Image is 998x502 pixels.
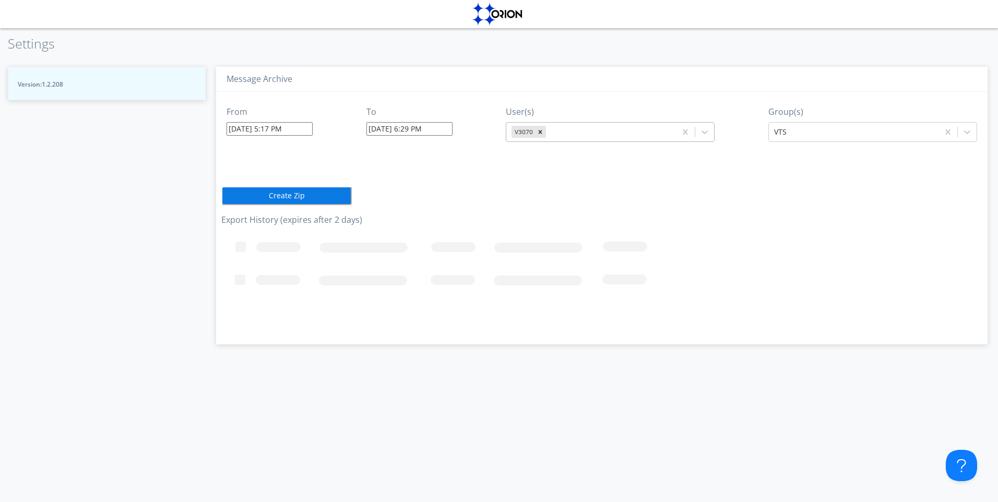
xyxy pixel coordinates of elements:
h3: Export History (expires after 2 days) [221,216,982,225]
span: Version: 1.2.208 [18,80,196,89]
div: V3070 [512,126,534,138]
h3: Group(s) [768,107,977,117]
h3: To [366,107,453,117]
h3: From [227,107,313,117]
h3: Message Archive [227,75,977,84]
button: Version:1.2.208 [8,67,206,101]
h3: User(s) [506,107,715,117]
iframe: Toggle Customer Support [946,450,977,481]
div: Remove V3070 [534,126,546,138]
button: Create Zip [221,186,352,205]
